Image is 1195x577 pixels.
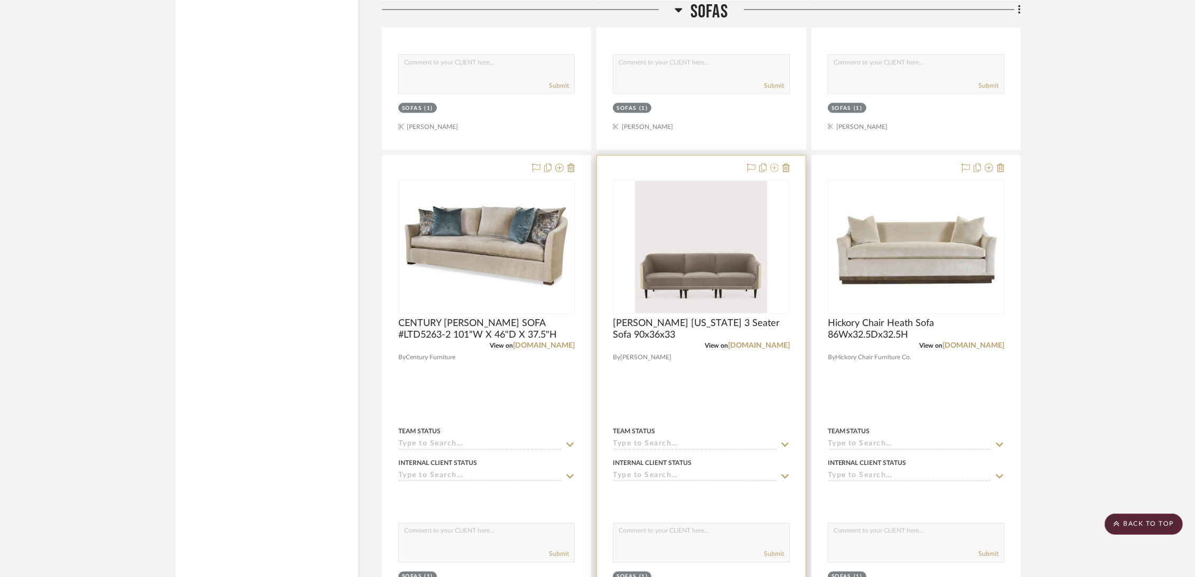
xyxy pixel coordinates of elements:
div: (1) [854,105,863,113]
span: View on [490,342,513,349]
div: Sofas [617,105,637,113]
a: [DOMAIN_NAME] [942,342,1004,349]
div: Sofas [832,105,852,113]
div: Sofas [402,105,422,113]
input: Type to Search… [398,440,562,450]
span: Century Furniture [406,352,455,362]
div: (1) [425,105,434,113]
button: Submit [764,81,784,90]
a: [DOMAIN_NAME] [513,342,575,349]
div: Team Status [398,427,441,436]
img: Hickory Chair Heath Sofa 86Wx32.5Dx32.5H [829,199,1003,295]
div: Internal Client Status [613,459,692,468]
span: [PERSON_NAME] [US_STATE] 3 Seater Sofa 90x36x33 [613,318,789,341]
input: Type to Search… [613,440,777,450]
img: CENTURY DAVISON SOFA #LTD5263-2 101"W X 46"D X 37.5"H [399,203,574,292]
button: Submit [978,550,998,559]
span: By [828,352,835,362]
div: Internal Client Status [398,459,477,468]
scroll-to-top-button: BACK TO TOP [1105,514,1183,535]
span: View on [919,342,942,349]
span: CENTURY [PERSON_NAME] SOFA #LTD5263-2 101"W X 46"D X 37.5"H [398,318,575,341]
img: George Smith Virginia 3 Seater Sofa 90x36x33 [635,181,767,313]
div: Team Status [613,427,655,436]
input: Type to Search… [398,472,562,482]
span: By [613,352,620,362]
span: Hickory Chair Heath Sofa 86Wx32.5Dx32.5H [828,318,1004,341]
div: (1) [639,105,648,113]
input: Type to Search… [828,440,992,450]
button: Submit [549,81,569,90]
button: Submit [978,81,998,90]
button: Submit [764,550,784,559]
div: Team Status [828,427,870,436]
span: [PERSON_NAME] [620,352,671,362]
input: Type to Search… [613,472,777,482]
span: By [398,352,406,362]
div: 0 [613,181,789,314]
input: Type to Search… [828,472,992,482]
div: Internal Client Status [828,459,907,468]
span: Hickory Chair Furniture Co. [835,352,912,362]
span: View on [705,342,728,349]
button: Submit [549,550,569,559]
a: [DOMAIN_NAME] [728,342,790,349]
